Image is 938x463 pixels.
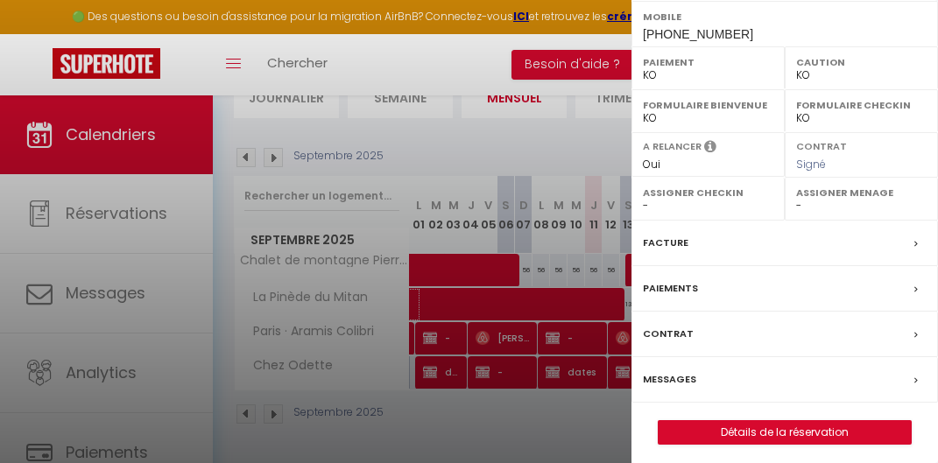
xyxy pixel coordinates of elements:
[643,8,927,25] label: Mobile
[643,279,698,298] label: Paiements
[796,157,826,172] span: Signé
[643,139,702,154] label: A relancer
[796,139,847,151] label: Contrat
[659,421,911,444] a: Détails de la réservation
[643,96,773,114] label: Formulaire Bienvenue
[658,420,912,445] button: Détails de la réservation
[643,53,773,71] label: Paiement
[643,325,694,343] label: Contrat
[796,96,927,114] label: Formulaire Checkin
[643,370,696,389] label: Messages
[643,27,753,41] span: [PHONE_NUMBER]
[643,234,688,252] label: Facture
[704,139,716,158] i: Sélectionner OUI si vous souhaiter envoyer les séquences de messages post-checkout
[796,53,927,71] label: Caution
[796,184,927,201] label: Assigner Menage
[643,184,773,201] label: Assigner Checkin
[14,7,67,60] button: Ouvrir le widget de chat LiveChat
